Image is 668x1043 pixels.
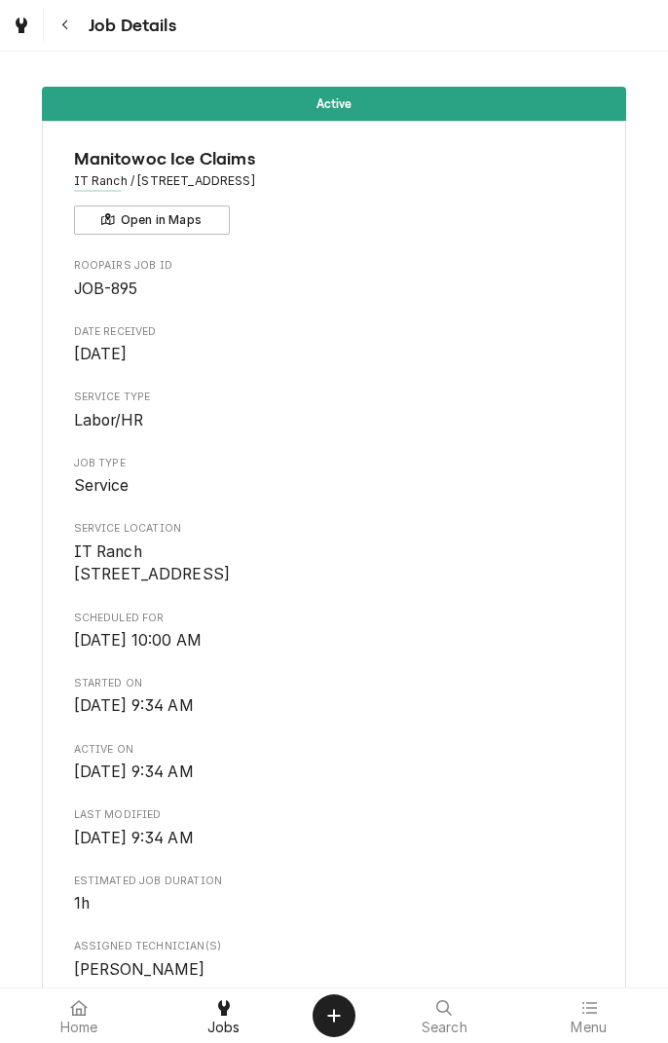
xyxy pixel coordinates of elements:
span: Service Location [74,521,595,537]
span: [DATE] 9:34 AM [74,696,194,715]
span: Job Type [74,474,595,498]
span: Estimated Job Duration [74,874,595,889]
span: Home [60,1020,98,1035]
div: Service Location [74,521,595,586]
div: Status [42,87,626,121]
a: Go to Jobs [4,8,39,43]
span: Date Received [74,324,595,340]
div: Roopairs Job ID [74,258,595,300]
div: Job Type [74,456,595,498]
span: Search [422,1020,467,1035]
span: Service Location [74,540,595,586]
span: IT Ranch [STREET_ADDRESS] [74,542,231,584]
span: [DATE] [74,345,128,363]
span: Started On [74,694,595,718]
button: Navigate back [48,8,83,43]
div: Assigned Technician(s) [74,939,595,981]
span: [DATE] 9:34 AM [74,763,194,781]
span: [DATE] 9:34 AM [74,829,194,847]
span: Service Type [74,390,595,405]
span: [PERSON_NAME] [74,960,205,979]
a: Home [8,992,151,1039]
span: Last Modified [74,807,595,823]
span: Jobs [207,1020,241,1035]
span: Job Type [74,456,595,471]
span: Date Received [74,343,595,366]
span: Active [316,97,353,110]
span: Scheduled For [74,629,595,652]
span: Started On [74,676,595,691]
span: [DATE] 10:00 AM [74,631,202,650]
a: Menu [518,992,661,1039]
div: Started On [74,676,595,718]
span: Active On [74,761,595,784]
div: Last Modified [74,807,595,849]
a: Jobs [153,992,296,1039]
span: Active On [74,742,595,758]
a: Search [373,992,516,1039]
span: Roopairs Job ID [74,278,595,301]
div: Scheduled For [74,611,595,652]
div: Service Type [74,390,595,431]
button: Open in Maps [74,205,230,235]
span: Scheduled For [74,611,595,626]
span: 1h [74,894,90,913]
span: Estimated Job Duration [74,892,595,915]
div: Estimated Job Duration [74,874,595,915]
button: Create Object [313,994,355,1037]
span: JOB-895 [74,279,138,298]
div: Active On [74,742,595,784]
span: Name [74,146,595,172]
span: Job Details [83,13,176,39]
span: Address [74,172,595,190]
span: Service Type [74,409,595,432]
span: Assigned Technician(s) [74,939,595,954]
div: Date Received [74,324,595,366]
span: Last Modified [74,827,595,850]
span: Menu [571,1020,607,1035]
span: Roopairs Job ID [74,258,595,274]
div: Client Information [74,146,595,235]
span: Assigned Technician(s) [74,958,595,982]
span: Labor/HR [74,411,143,429]
span: Service [74,476,130,495]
